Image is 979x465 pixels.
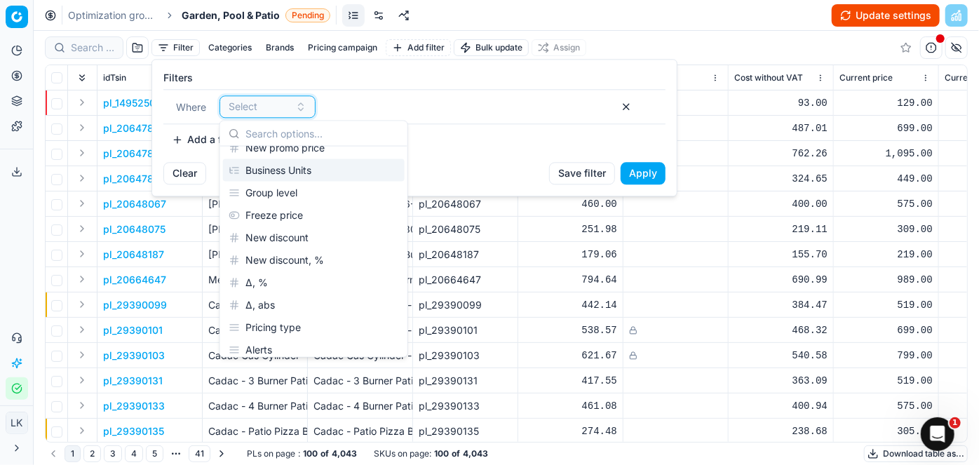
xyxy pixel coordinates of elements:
[223,316,405,339] div: Pricing type
[621,162,666,184] button: Apply
[163,162,206,184] button: Clear
[223,204,405,227] div: Freeze price
[229,100,257,114] span: Select
[163,128,248,151] button: Add a filter
[223,271,405,294] div: Δ, %
[549,162,615,184] button: Save filter
[223,159,405,182] div: Business Units
[163,71,666,85] label: Filters
[950,417,961,429] span: 1
[223,182,405,204] div: Group level
[223,339,405,361] div: Alerts
[220,147,407,357] div: Suggestions
[223,227,405,249] div: New discount
[245,119,399,147] input: Search options...
[223,137,405,159] div: New promo price
[177,101,207,113] span: Where
[223,294,405,316] div: Δ, abs
[223,249,405,271] div: New discount, %
[921,417,954,451] iframe: Intercom live chat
